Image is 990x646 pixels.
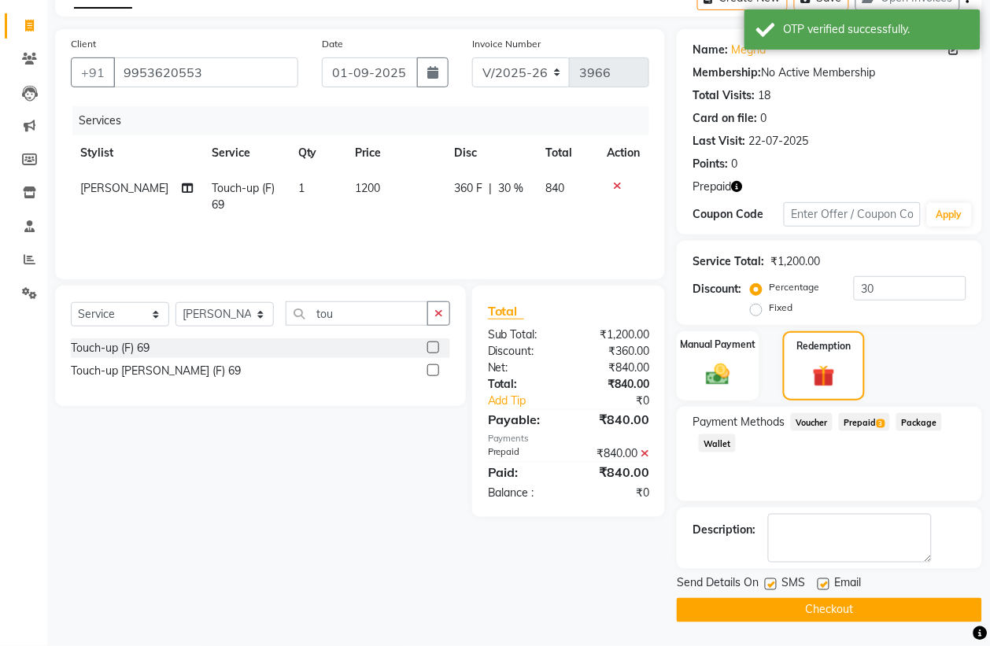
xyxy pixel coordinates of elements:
[677,598,982,622] button: Checkout
[472,37,541,51] label: Invoice Number
[569,410,662,429] div: ₹840.00
[584,393,661,409] div: ₹0
[693,110,757,127] div: Card on file:
[693,156,728,172] div: Points:
[80,181,168,195] span: [PERSON_NAME]
[212,181,275,212] span: Touch-up (F) 69
[71,340,150,356] div: Touch-up (F) 69
[784,202,921,227] input: Enter Offer / Coupon Code
[545,181,564,195] span: 840
[781,575,805,595] span: SMS
[476,445,569,462] div: Prepaid
[693,206,784,223] div: Coupon Code
[693,179,731,195] span: Prepaid
[760,110,767,127] div: 0
[927,203,972,227] button: Apply
[731,156,737,172] div: 0
[597,135,649,171] th: Action
[569,360,662,376] div: ₹840.00
[289,135,346,171] th: Qty
[113,57,298,87] input: Search by Name/Mobile/Email/Code
[731,42,766,58] a: Megha
[896,413,942,431] span: Package
[693,253,764,270] div: Service Total:
[699,434,736,452] span: Wallet
[677,575,759,595] span: Send Details On
[476,463,569,482] div: Paid:
[877,419,885,429] span: 3
[569,376,662,393] div: ₹840.00
[839,413,890,431] span: Prepaid
[681,338,756,352] label: Manual Payment
[488,432,649,445] div: Payments
[498,180,523,197] span: 30 %
[476,360,569,376] div: Net:
[770,253,820,270] div: ₹1,200.00
[693,65,966,81] div: No Active Membership
[569,343,662,360] div: ₹360.00
[693,522,755,538] div: Description:
[322,37,343,51] label: Date
[71,363,241,379] div: Touch-up [PERSON_NAME] (F) 69
[693,65,761,81] div: Membership:
[476,485,569,501] div: Balance :
[71,37,96,51] label: Client
[286,301,428,326] input: Search or Scan
[476,376,569,393] div: Total:
[769,301,792,315] label: Fixed
[791,413,833,431] span: Voucher
[569,485,662,501] div: ₹0
[748,133,808,150] div: 22-07-2025
[489,180,492,197] span: |
[476,343,569,360] div: Discount:
[758,87,770,104] div: 18
[693,133,745,150] div: Last Visit:
[769,280,819,294] label: Percentage
[834,575,861,595] span: Email
[476,393,584,409] a: Add Tip
[356,181,381,195] span: 1200
[488,303,524,319] span: Total
[476,327,569,343] div: Sub Total:
[784,21,969,38] div: OTP verified successfully.
[693,281,741,297] div: Discount:
[202,135,289,171] th: Service
[72,106,661,135] div: Services
[699,361,737,388] img: _cash.svg
[693,42,728,58] div: Name:
[298,181,305,195] span: 1
[476,410,569,429] div: Payable:
[536,135,597,171] th: Total
[71,57,115,87] button: +91
[796,339,851,353] label: Redemption
[346,135,445,171] th: Price
[445,135,536,171] th: Disc
[569,445,662,462] div: ₹840.00
[71,135,202,171] th: Stylist
[693,87,755,104] div: Total Visits:
[693,414,785,430] span: Payment Methods
[806,363,841,390] img: _gift.svg
[569,327,662,343] div: ₹1,200.00
[454,180,482,197] span: 360 F
[569,463,662,482] div: ₹840.00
